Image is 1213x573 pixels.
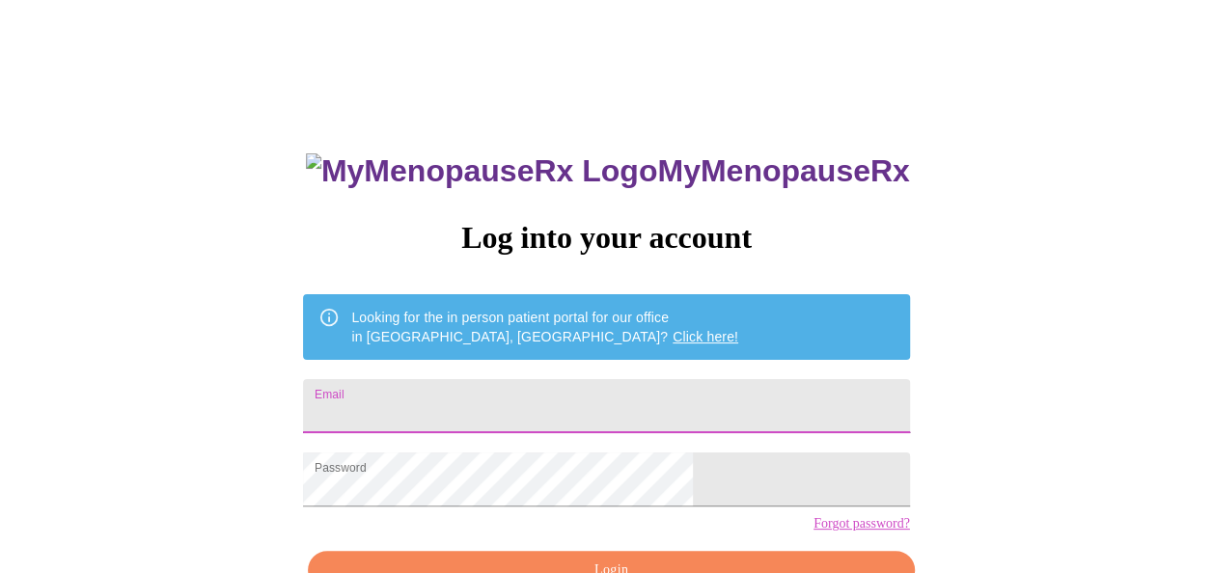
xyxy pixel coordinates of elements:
[673,329,738,344] a: Click here!
[351,300,738,354] div: Looking for the in person patient portal for our office in [GEOGRAPHIC_DATA], [GEOGRAPHIC_DATA]?
[303,220,909,256] h3: Log into your account
[306,153,910,189] h3: MyMenopauseRx
[813,516,910,532] a: Forgot password?
[306,153,657,189] img: MyMenopauseRx Logo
